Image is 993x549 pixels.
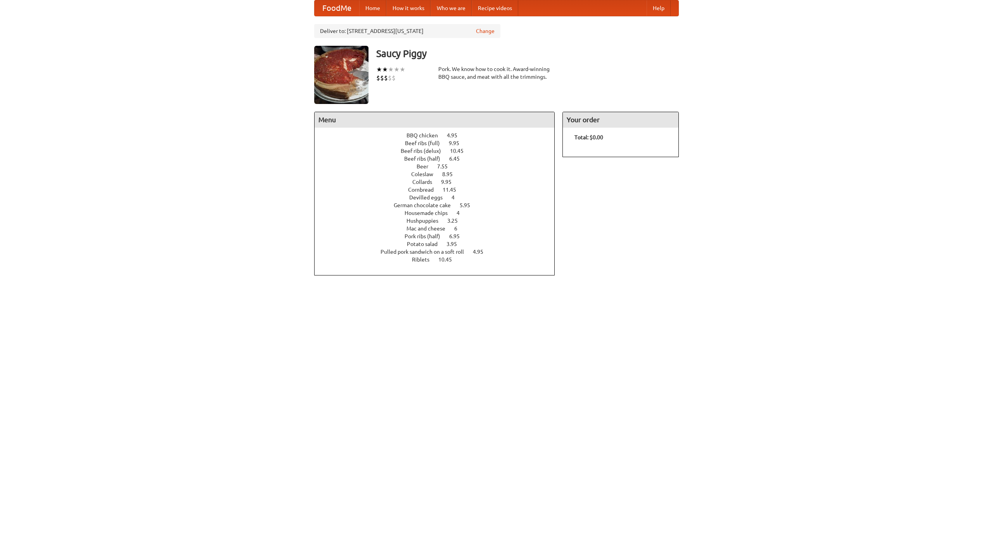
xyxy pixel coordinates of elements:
span: 6.95 [449,233,467,239]
span: Potato salad [407,241,445,247]
span: 6 [454,225,465,232]
span: 4 [457,210,467,216]
a: Home [359,0,386,16]
span: 4.95 [473,249,491,255]
a: Coleslaw 8.95 [411,171,467,177]
a: Devilled eggs 4 [409,194,469,201]
a: Change [476,27,495,35]
span: 5.95 [460,202,478,208]
span: 8.95 [442,171,460,177]
span: 9.95 [441,179,459,185]
span: Beef ribs (full) [405,140,448,146]
b: Total: $0.00 [574,134,603,140]
a: Potato salad 3.95 [407,241,471,247]
span: Pork ribs (half) [405,233,448,239]
a: Collards 9.95 [412,179,466,185]
span: 6.45 [449,156,467,162]
a: Mac and cheese 6 [407,225,472,232]
h4: Your order [563,112,678,128]
span: Beer [417,163,436,170]
span: Hushpuppies [407,218,446,224]
li: $ [376,74,380,82]
span: 4 [452,194,462,201]
a: Help [647,0,671,16]
span: Collards [412,179,440,185]
li: ★ [382,65,388,74]
a: Pork ribs (half) 6.95 [405,233,474,239]
a: Housemade chips 4 [405,210,474,216]
span: 3.95 [446,241,465,247]
a: Hushpuppies 3.25 [407,218,472,224]
li: ★ [394,65,400,74]
a: Pulled pork sandwich on a soft roll 4.95 [381,249,498,255]
h3: Saucy Piggy [376,46,679,61]
span: Housemade chips [405,210,455,216]
a: German chocolate cake 5.95 [394,202,484,208]
span: Riblets [412,256,437,263]
span: 10.45 [438,256,460,263]
a: Who we are [431,0,472,16]
span: 3.25 [447,218,465,224]
a: How it works [386,0,431,16]
li: $ [380,74,384,82]
span: 4.95 [447,132,465,139]
li: ★ [388,65,394,74]
li: ★ [400,65,405,74]
li: $ [392,74,396,82]
img: angular.jpg [314,46,368,104]
div: Deliver to: [STREET_ADDRESS][US_STATE] [314,24,500,38]
a: Riblets 10.45 [412,256,466,263]
a: Beef ribs (half) 6.45 [404,156,474,162]
a: Cornbread 11.45 [408,187,471,193]
span: Beef ribs (half) [404,156,448,162]
a: Beef ribs (full) 9.95 [405,140,474,146]
span: Pulled pork sandwich on a soft roll [381,249,472,255]
span: 10.45 [450,148,471,154]
span: German chocolate cake [394,202,458,208]
li: ★ [376,65,382,74]
a: BBQ chicken 4.95 [407,132,472,139]
h4: Menu [315,112,554,128]
span: Devilled eggs [409,194,450,201]
a: Beer 7.55 [417,163,462,170]
li: $ [384,74,388,82]
span: Coleslaw [411,171,441,177]
a: Recipe videos [472,0,518,16]
span: Mac and cheese [407,225,453,232]
div: Pork. We know how to cook it. Award-winning BBQ sauce, and meat with all the trimmings. [438,65,555,81]
span: Cornbread [408,187,441,193]
span: Beef ribs (delux) [401,148,449,154]
span: 11.45 [443,187,464,193]
span: BBQ chicken [407,132,446,139]
span: 7.55 [437,163,455,170]
span: 9.95 [449,140,467,146]
li: $ [388,74,392,82]
a: Beef ribs (delux) 10.45 [401,148,478,154]
a: FoodMe [315,0,359,16]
